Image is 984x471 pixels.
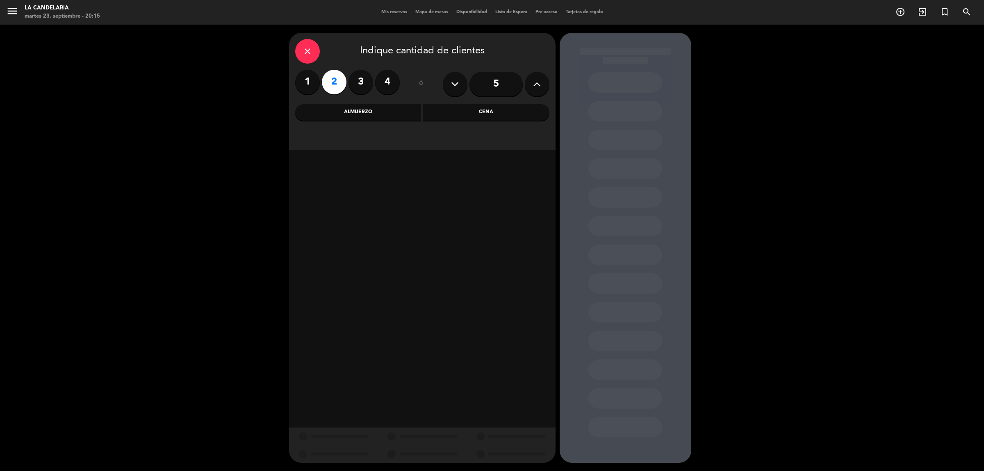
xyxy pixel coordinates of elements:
label: 1 [295,70,320,94]
div: ó [408,70,435,98]
label: 3 [348,70,373,94]
label: 4 [375,70,400,94]
span: Tarjetas de regalo [562,10,607,14]
span: Disponibilidad [452,10,491,14]
div: Indique cantidad de clientes [295,39,549,64]
i: exit_to_app [918,7,927,17]
div: martes 23. septiembre - 20:15 [25,12,100,21]
i: turned_in_not [940,7,950,17]
div: Almuerzo [295,104,421,121]
i: menu [6,5,18,17]
span: Pre-acceso [531,10,562,14]
div: Cena [423,104,549,121]
div: LA CANDELARIA [25,4,100,12]
label: 2 [322,70,346,94]
i: search [962,7,972,17]
button: menu [6,5,18,20]
i: close [303,46,312,56]
span: Lista de Espera [491,10,531,14]
span: Mapa de mesas [411,10,452,14]
span: Mis reservas [377,10,411,14]
i: add_circle_outline [895,7,905,17]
